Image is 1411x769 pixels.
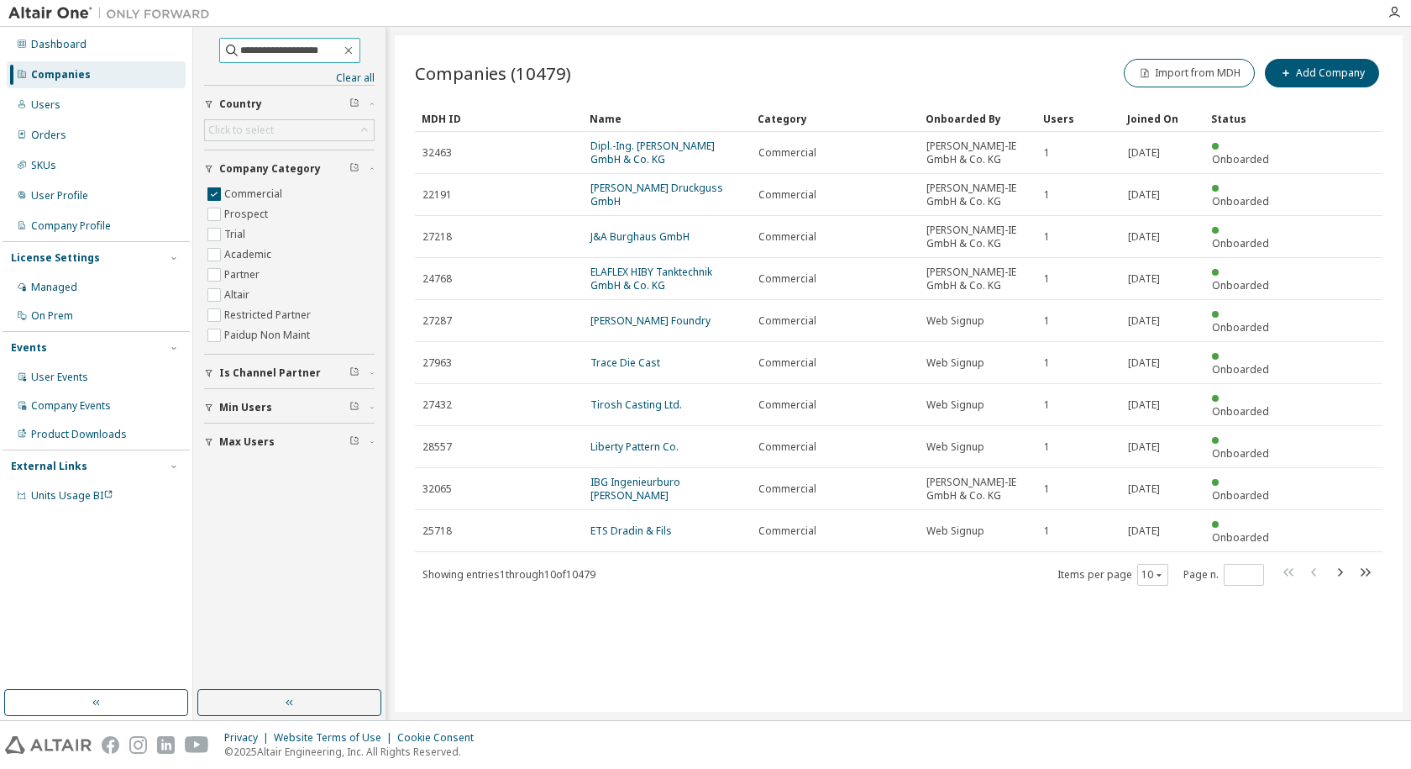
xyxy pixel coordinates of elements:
[1128,188,1160,202] span: [DATE]
[219,401,272,414] span: Min Users
[422,188,452,202] span: 22191
[422,105,576,132] div: MDH ID
[926,105,1030,132] div: Onboarded By
[5,736,92,754] img: altair_logo.svg
[1212,152,1269,166] span: Onboarded
[1044,314,1050,328] span: 1
[758,230,816,244] span: Commercial
[31,281,77,294] div: Managed
[758,272,816,286] span: Commercial
[1044,398,1050,412] span: 1
[31,488,113,503] span: Units Usage BI
[31,371,88,384] div: User Events
[422,272,452,286] span: 24768
[1212,488,1269,503] span: Onboarded
[11,251,100,265] div: License Settings
[1124,59,1255,87] button: Import from MDH
[102,736,119,754] img: facebook.svg
[590,313,711,328] a: [PERSON_NAME] Foundry
[1044,146,1050,160] span: 1
[349,97,359,111] span: Clear filter
[1212,530,1269,545] span: Onboarded
[758,356,816,370] span: Commercial
[31,189,88,203] div: User Profile
[1265,59,1379,87] button: Add Company
[422,524,452,538] span: 25718
[758,314,816,328] span: Commercial
[590,356,660,370] a: Trace Die Cast
[1128,272,1160,286] span: [DATE]
[349,435,359,449] span: Clear filter
[224,265,263,285] label: Partner
[422,567,595,582] span: Showing entries 1 through 10 of 10479
[590,398,682,412] a: Tirosh Casting Ltd.
[31,159,56,172] div: SKUs
[758,105,912,132] div: Category
[224,745,484,759] p: © 2025 Altair Engineering, Inc. All Rights Reserved.
[1212,236,1269,250] span: Onboarded
[758,188,816,202] span: Commercial
[1128,356,1160,370] span: [DATE]
[1128,482,1160,496] span: [DATE]
[11,460,87,473] div: External Links
[590,440,679,454] a: Liberty Pattern Co.
[926,524,984,538] span: Web Signup
[1128,398,1160,412] span: [DATE]
[219,435,275,449] span: Max Users
[31,68,91,82] div: Companies
[1212,404,1269,419] span: Onboarded
[397,731,484,745] div: Cookie Consent
[157,736,175,754] img: linkedin.svg
[1212,362,1269,377] span: Onboarded
[590,105,744,132] div: Name
[1044,272,1050,286] span: 1
[422,146,452,160] span: 32463
[1212,278,1269,292] span: Onboarded
[590,139,715,166] a: Dipl.-Ing. [PERSON_NAME] GmbH & Co. KG
[224,305,314,325] label: Restricted Partner
[422,482,452,496] span: 32065
[31,219,111,233] div: Company Profile
[224,245,275,265] label: Academic
[31,38,87,51] div: Dashboard
[349,401,359,414] span: Clear filter
[1044,188,1050,202] span: 1
[926,224,1029,250] span: [PERSON_NAME]-IE GmbH & Co. KG
[422,440,452,454] span: 28557
[1212,320,1269,334] span: Onboarded
[1043,105,1114,132] div: Users
[758,524,816,538] span: Commercial
[224,204,271,224] label: Prospect
[926,440,984,454] span: Web Signup
[31,309,73,323] div: On Prem
[926,266,1029,292] span: [PERSON_NAME]-IE GmbH & Co. KG
[590,265,712,292] a: ELAFLEX HIBY Tanktechnik GmbH & Co. KG
[31,98,60,112] div: Users
[1211,105,1282,132] div: Status
[926,314,984,328] span: Web Signup
[422,356,452,370] span: 27963
[205,120,374,140] div: Click to select
[219,162,321,176] span: Company Category
[31,428,127,441] div: Product Downloads
[926,182,1029,208] span: [PERSON_NAME]-IE GmbH & Co. KG
[422,230,452,244] span: 27218
[1128,230,1160,244] span: [DATE]
[224,184,286,204] label: Commercial
[224,731,274,745] div: Privacy
[11,341,47,355] div: Events
[1044,440,1050,454] span: 1
[1057,564,1168,586] span: Items per page
[129,736,147,754] img: instagram.svg
[204,86,375,123] button: Country
[185,736,209,754] img: youtube.svg
[590,524,672,538] a: ETS Dradin & Fils
[1044,230,1050,244] span: 1
[926,140,1029,166] span: [PERSON_NAME]-IE GmbH & Co. KG
[208,124,274,137] div: Click to select
[224,285,253,305] label: Altair
[758,398,816,412] span: Commercial
[224,224,249,245] label: Trial
[204,71,375,85] a: Clear all
[1044,482,1050,496] span: 1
